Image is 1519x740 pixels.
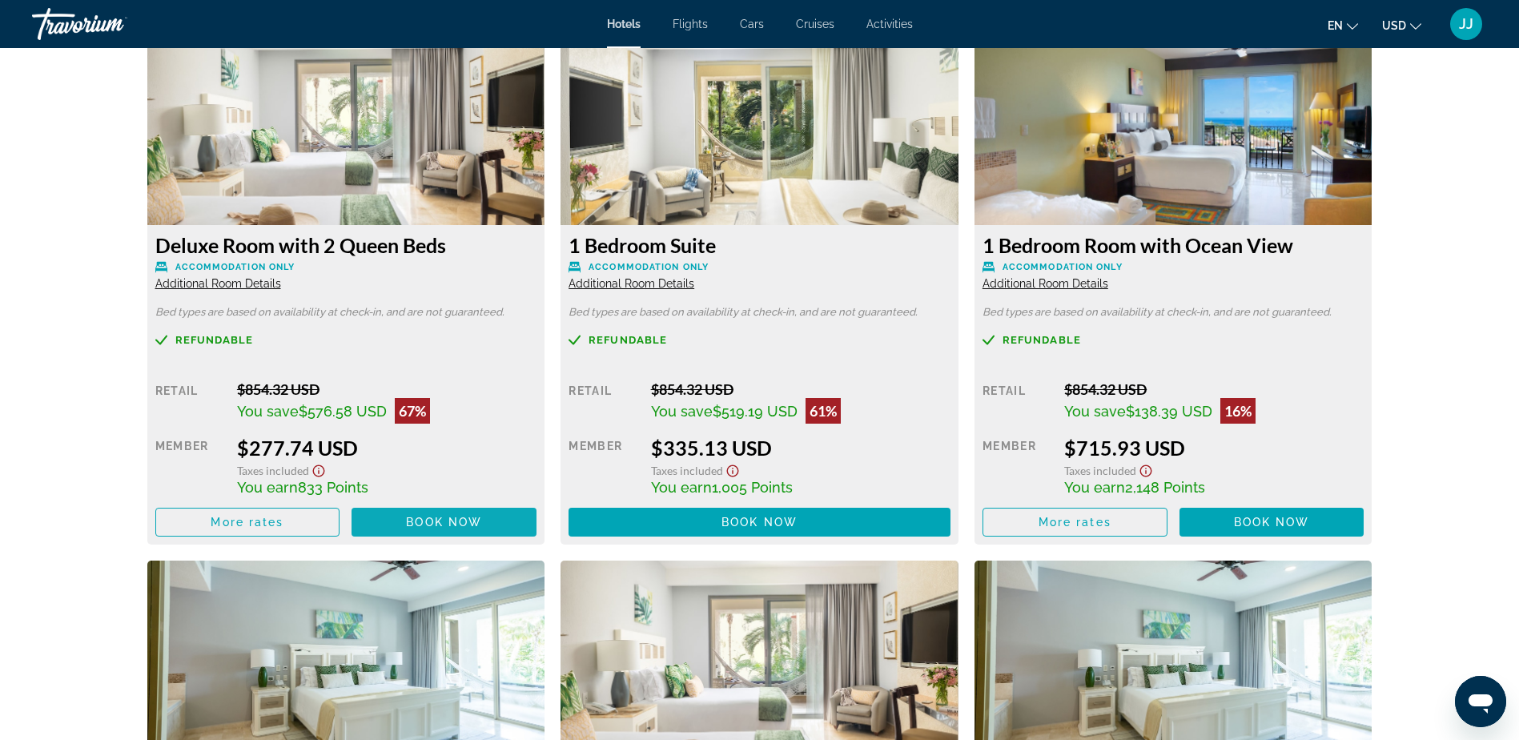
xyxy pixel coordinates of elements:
span: Refundable [589,335,667,345]
button: Change language [1328,14,1358,37]
h3: Deluxe Room with 2 Queen Beds [155,233,537,257]
span: JJ [1459,16,1473,32]
span: Additional Room Details [569,277,694,290]
div: $854.32 USD [651,380,950,398]
span: Additional Room Details [983,277,1108,290]
span: You earn [651,479,712,496]
span: More rates [211,516,283,529]
div: $854.32 USD [1064,380,1364,398]
button: More rates [155,508,340,537]
span: $138.39 USD [1126,403,1212,420]
iframe: Button to launch messaging window [1455,676,1506,727]
a: Hotels [607,18,641,30]
div: Retail [983,380,1052,424]
a: Refundable [983,334,1364,346]
span: You earn [1064,479,1125,496]
img: 0a72711c-377a-4f09-8e03-a0aa3d1e38db.jpeg [147,25,545,225]
span: USD [1382,19,1406,32]
span: 2,148 Points [1125,479,1205,496]
button: Book now [569,508,950,537]
span: Book now [406,516,482,529]
span: $576.58 USD [299,403,387,420]
p: Bed types are based on availability at check-in, and are not guaranteed. [155,307,537,318]
button: User Menu [1445,7,1487,41]
span: Additional Room Details [155,277,281,290]
button: Show Taxes and Fees disclaimer [309,460,328,478]
span: Book now [721,516,798,529]
button: Book now [352,508,536,537]
a: Cars [740,18,764,30]
h3: 1 Bedroom Room with Ocean View [983,233,1364,257]
span: $519.19 USD [713,403,798,420]
span: Taxes included [651,464,723,477]
div: $277.74 USD [237,436,536,460]
button: Show Taxes and Fees disclaimer [723,460,742,478]
div: Member [983,436,1052,496]
a: Travorium [32,3,192,45]
span: Accommodation Only [1003,262,1123,272]
div: Member [155,436,225,496]
img: 90b8146d-8084-48fe-aed5-253754187bc6.jpeg [974,25,1372,225]
div: 16% [1220,398,1256,424]
div: 61% [806,398,841,424]
a: Activities [866,18,913,30]
div: 67% [395,398,430,424]
div: Member [569,436,638,496]
a: Refundable [155,334,537,346]
div: $335.13 USD [651,436,950,460]
span: You earn [237,479,298,496]
span: More rates [1039,516,1111,529]
p: Bed types are based on availability at check-in, and are not guaranteed. [983,307,1364,318]
span: You save [651,403,713,420]
button: Show Taxes and Fees disclaimer [1136,460,1155,478]
button: Book now [1179,508,1364,537]
div: $715.93 USD [1064,436,1364,460]
span: Taxes included [237,464,309,477]
span: Taxes included [1064,464,1136,477]
div: Retail [569,380,638,424]
span: 1,005 Points [712,479,793,496]
button: Change currency [1382,14,1421,37]
span: Accommodation Only [175,262,295,272]
span: 833 Points [298,479,368,496]
span: Refundable [1003,335,1081,345]
p: Bed types are based on availability at check-in, and are not guaranteed. [569,307,950,318]
span: Book now [1234,516,1310,529]
span: Accommodation Only [589,262,709,272]
img: 9d25f946-a65d-4663-b2c9-67f3b95617c4.jpeg [561,25,958,225]
div: Retail [155,380,225,424]
span: You save [1064,403,1126,420]
a: Flights [673,18,708,30]
span: Refundable [175,335,254,345]
span: You save [237,403,299,420]
div: $854.32 USD [237,380,536,398]
span: en [1328,19,1343,32]
a: Cruises [796,18,834,30]
a: Refundable [569,334,950,346]
button: More rates [983,508,1167,537]
h3: 1 Bedroom Suite [569,233,950,257]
